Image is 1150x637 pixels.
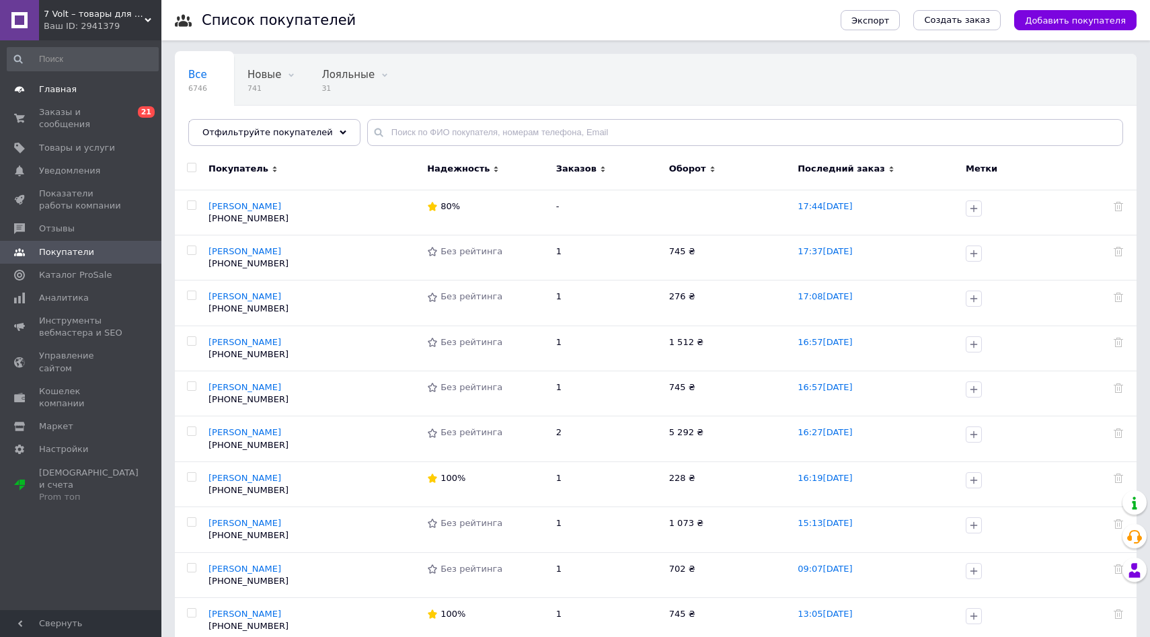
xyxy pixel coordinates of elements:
[7,47,159,71] input: Поиск
[556,382,562,392] span: 1
[798,473,852,483] a: 16:19[DATE]
[669,291,784,303] div: 276 ₴
[1014,10,1137,30] button: Добавить покупателя
[39,467,139,504] span: [DEMOGRAPHIC_DATA] и счета
[1114,563,1123,575] div: Удалить
[913,10,1001,30] a: Создать заказ
[208,564,281,574] a: [PERSON_NAME]
[798,609,852,619] a: 13:05[DATE]
[39,142,115,154] span: Товары и услуги
[669,336,784,348] div: 1 512 ₴
[39,315,124,339] span: Инструменты вебмастера и SEO
[208,382,281,392] a: [PERSON_NAME]
[39,292,89,304] span: Аналитика
[556,518,562,528] span: 1
[188,69,207,81] span: Все
[1114,608,1123,620] div: Удалить
[798,163,885,175] span: Последний заказ
[798,564,852,574] a: 09:07[DATE]
[669,608,784,620] div: 745 ₴
[556,163,597,175] span: Заказов
[440,291,502,301] span: Без рейтинга
[39,491,139,503] div: Prom топ
[798,337,852,347] a: 16:57[DATE]
[44,20,161,32] div: Ваш ID: 2941379
[39,165,100,177] span: Уведомления
[798,246,852,256] a: 17:37[DATE]
[208,518,281,528] a: [PERSON_NAME]
[440,382,502,392] span: Без рейтинга
[1114,517,1123,529] div: Удалить
[1114,472,1123,484] div: Удалить
[208,349,289,359] span: [PHONE_NUMBER]
[1114,381,1123,394] div: Удалить
[841,10,900,30] button: Экспорт
[556,291,562,301] span: 1
[440,337,502,347] span: Без рейтинга
[427,163,490,175] span: Надежность
[798,427,852,437] a: 16:27[DATE]
[208,213,289,223] span: [PHONE_NUMBER]
[39,223,75,235] span: Отзывы
[202,127,333,137] span: Отфильтруйте покупателей
[208,337,281,347] a: [PERSON_NAME]
[556,609,562,619] span: 1
[208,291,281,301] a: [PERSON_NAME]
[39,83,77,96] span: Главная
[208,163,268,175] span: Покупатель
[247,69,281,81] span: Новые
[556,246,562,256] span: 1
[440,564,502,574] span: Без рейтинга
[556,337,562,347] span: 1
[669,163,706,175] span: Оборот
[39,350,124,374] span: Управление сайтом
[208,201,281,211] a: [PERSON_NAME]
[1114,291,1123,303] div: Удалить
[321,83,375,93] span: 31
[1114,246,1123,258] div: Удалить
[208,427,281,437] a: [PERSON_NAME]
[247,83,281,93] span: 741
[202,12,356,28] h1: Список покупателей
[39,106,124,130] span: Заказы и сообщения
[669,563,784,575] div: 702 ₴
[39,420,73,433] span: Маркет
[39,385,124,410] span: Кошелек компании
[208,440,289,450] span: [PHONE_NUMBER]
[1114,336,1123,348] div: Удалить
[208,609,281,619] a: [PERSON_NAME]
[440,518,502,528] span: Без рейтинга
[556,427,562,437] span: 2
[39,188,124,212] span: Показатели работы компании
[321,69,375,81] span: Лояльные
[556,473,562,483] span: 1
[669,472,784,484] div: 228 ₴
[188,83,207,93] span: 6746
[208,530,289,540] span: [PHONE_NUMBER]
[669,381,784,394] div: 745 ₴
[208,576,289,586] span: [PHONE_NUMBER]
[367,119,1123,146] input: Поиск по ФИО покупателя, номерам телефона, Email
[669,426,784,439] div: 5 292 ₴
[440,609,465,619] span: 100%
[208,246,281,256] a: [PERSON_NAME]
[208,394,289,404] span: [PHONE_NUMBER]
[549,190,662,235] td: -
[208,473,281,483] a: [PERSON_NAME]
[188,120,254,132] span: Неактивные
[39,246,94,258] span: Покупатели
[851,15,889,26] span: Экспорт
[440,201,460,211] span: 80%
[1114,200,1123,213] div: Удалить
[798,291,852,301] a: 17:08[DATE]
[208,258,289,268] span: [PHONE_NUMBER]
[208,621,289,631] span: [PHONE_NUMBER]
